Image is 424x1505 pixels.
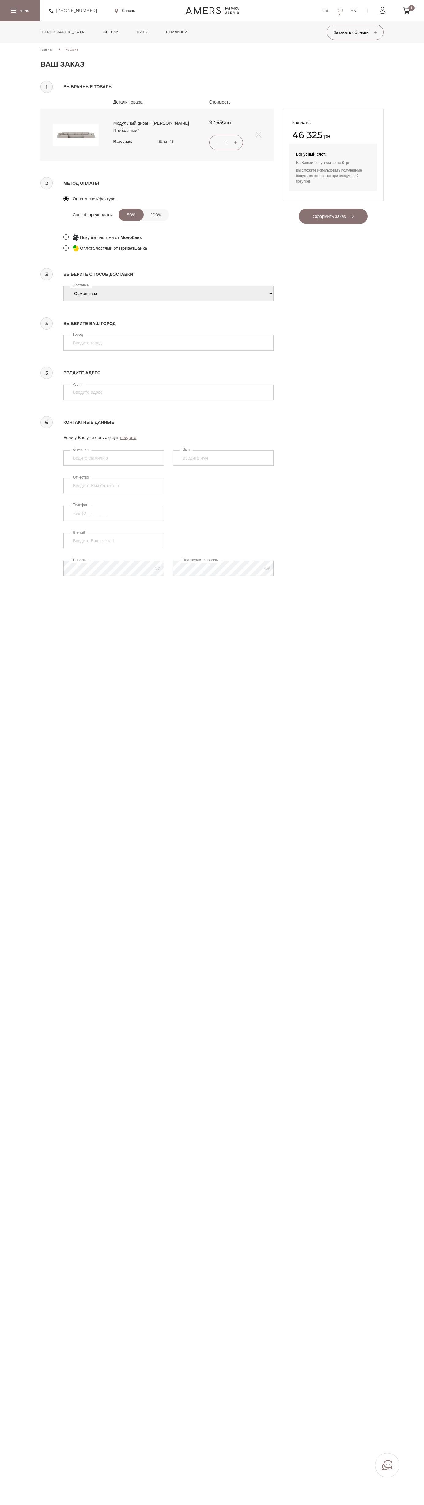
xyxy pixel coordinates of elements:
[70,331,86,338] label: Город
[40,177,53,189] span: 2
[296,160,370,165] p: На Вашем бонусном счете:
[63,320,274,328] span: Выберите ваш город
[63,506,164,521] input: +38 (0__) __ ___
[292,129,374,141] span: грн
[342,160,350,165] b: грн
[40,81,53,93] span: 1
[53,119,99,150] img: 2735_m_1.jpg
[70,529,88,536] label: E-mail
[120,234,142,241] span: Монобанк
[36,21,90,43] a: [DEMOGRAPHIC_DATA]
[70,474,92,480] label: Отчество
[80,245,118,252] span: Оплата частями от
[144,209,169,221] label: 100%
[292,119,374,126] p: К оплате:
[120,435,136,440] a: войдите
[225,140,227,146] span: 1
[40,416,53,428] span: 6
[158,139,174,144] span: Etna - 15
[63,418,274,426] span: Контактные данные
[70,282,92,288] label: Доставка
[209,119,225,125] span: 92 650
[40,83,274,91] span: Выбранные товары
[40,317,53,330] span: 4
[161,21,192,43] a: в наличии
[180,557,221,563] label: Подтвердите пароль
[115,8,136,13] a: Салоны
[209,98,261,106] span: Стоимость
[296,168,370,184] p: Вы сможете использовать полученные бонусы за этот заказ при следующей покупке!
[73,195,115,203] span: Оплата счет/фактура
[40,60,384,69] h1: Ваш заказ
[40,268,53,280] span: 3
[70,381,86,387] label: Адрес
[73,211,113,218] p: Способ предоплаты
[299,209,368,224] button: Оформить заказ
[49,7,97,14] a: [PHONE_NUMBER]
[63,385,274,400] input: Введите адрес
[292,129,322,141] span: 46 325
[63,179,274,187] span: Метод оплаты
[63,270,274,278] span: Выберите способ доставки
[327,25,384,40] button: Заказать образцы
[40,47,53,52] a: Главная
[180,446,193,453] label: Имя
[70,446,92,453] label: Фамилия
[212,138,221,147] button: -
[63,450,164,466] input: Ведите фамилию
[99,21,123,43] a: Кресла
[113,98,195,106] span: Детали товара
[40,367,53,379] span: 5
[333,30,377,35] span: Заказать образцы
[313,214,354,219] span: Оформить заказ
[408,5,415,11] span: 1
[63,533,164,548] input: Введите Ваш e-mail
[80,234,119,241] span: Покупка частями от
[342,160,344,165] span: 0
[63,478,164,493] input: Введите Имя Отчество
[70,502,91,508] label: Телефон
[40,47,53,51] span: Главная
[113,119,195,134] p: Модульный диван "[PERSON_NAME] П-образный"
[132,21,152,43] a: Пуфы
[63,369,274,377] span: Введите адрес
[350,7,357,14] a: EN
[63,335,274,351] input: Введите город
[63,434,274,441] p: Если у Вас уже есть аккаунт
[113,139,132,144] span: Материал:
[119,245,147,252] span: ПриватБанка
[336,7,343,14] a: RU
[119,209,144,221] label: 50%
[296,150,370,158] span: Бонусный счет:
[173,450,274,466] input: Введите имя
[209,119,261,125] span: грн
[70,557,89,563] label: Пароль
[322,7,329,14] a: UA
[231,138,240,147] button: +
